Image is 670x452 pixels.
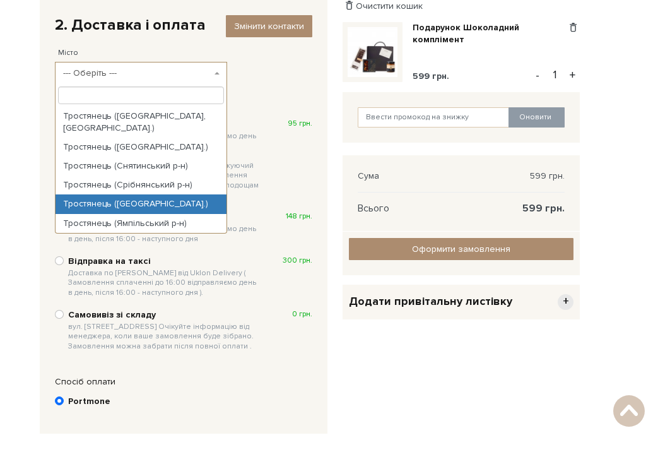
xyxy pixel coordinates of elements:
img: Подарунок Шоколадний комплімент [348,27,397,77]
li: Тростянець (Срібнянський р-н) [56,175,226,194]
span: Сума [358,170,379,182]
span: 599 грн. [522,203,565,214]
span: Всього [358,203,389,214]
span: 0 грн. [292,309,312,319]
b: Самовивіз зі складу [68,309,262,352]
span: Замовлення сплаченні до 16:00 відправляємо день в день, після 16:00 - наступного дня [68,224,262,244]
li: Тростянець (Ямпільський р-н) [56,214,226,233]
div: 2. Доставка і оплата [55,15,312,35]
li: Тростянець ([GEOGRAPHIC_DATA].) [56,194,226,213]
span: Доставка по [PERSON_NAME] від Uklon Delivery ( Замовлення сплаченні до 16:00 відправляємо день в ... [68,268,262,298]
div: Спосіб доставки [49,100,319,111]
span: --- Оберіть --- [55,62,227,85]
span: 148 грн. [286,211,312,222]
a: Подарунок Шоколадний комплімент [413,22,567,45]
span: 300 грн. [283,256,312,266]
button: + [565,66,580,85]
label: Місто [58,47,78,59]
span: 599 грн. [530,170,565,182]
li: Тростянець (Снятинський р-н) [56,157,226,175]
input: Ввести промокод на знижку [358,107,510,128]
div: Спосіб оплати [49,376,319,388]
span: 95 грн. [288,119,312,129]
span: Оформити замовлення [412,244,510,254]
b: Portmone [68,396,110,407]
button: Оновити [508,107,565,128]
span: вул. [STREET_ADDRESS] Очікуйте інформацію від менеджера, коли ваше замовлення буде зібрано. Замов... [68,322,262,352]
span: + [558,294,573,310]
span: 599 грн. [413,71,449,81]
span: Змінити контакти [234,21,304,32]
span: --- Оберіть --- [63,67,211,80]
button: - [531,66,544,85]
b: Відправка на таксі [68,256,262,298]
li: Тростянець ([GEOGRAPHIC_DATA], [GEOGRAPHIC_DATA].) [56,107,226,137]
span: Додати привітальну листівку [349,294,512,309]
li: Тростянець ([GEOGRAPHIC_DATA].) [56,138,226,157]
